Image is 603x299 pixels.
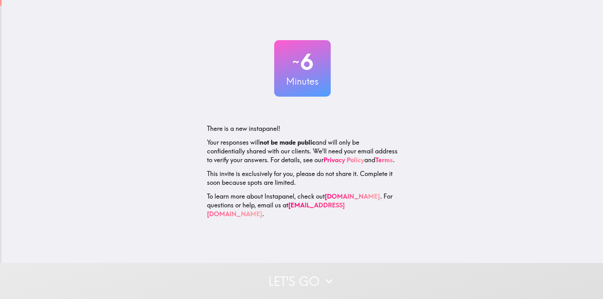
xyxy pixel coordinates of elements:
[291,52,300,71] span: ~
[207,192,398,218] p: To learn more about Instapanel, check out . For questions or help, email us at .
[260,138,315,146] b: not be made public
[207,201,345,218] a: [EMAIL_ADDRESS][DOMAIN_NAME]
[323,156,364,164] a: Privacy Policy
[274,75,331,88] h3: Minutes
[274,49,331,75] h2: 6
[207,138,398,164] p: Your responses will and will only be confidentially shared with our clients. We'll need your emai...
[207,169,398,187] p: This invite is exclusively for you, please do not share it. Complete it soon because spots are li...
[207,125,280,132] span: There is a new instapanel!
[325,192,380,200] a: [DOMAIN_NAME]
[375,156,393,164] a: Terms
